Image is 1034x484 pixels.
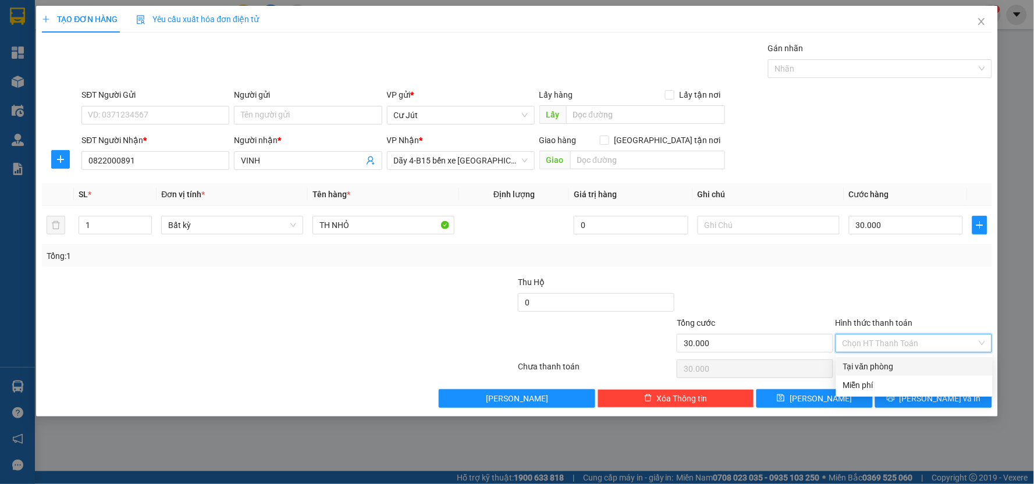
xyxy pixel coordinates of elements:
[42,15,50,23] span: plus
[47,250,399,262] div: Tổng: 1
[836,318,913,328] label: Hình thức thanh toán
[79,190,88,199] span: SL
[539,151,570,169] span: Giao
[517,360,676,380] div: Chưa thanh toán
[965,6,998,38] button: Close
[644,394,652,403] span: delete
[598,389,754,408] button: deleteXóa Thông tin
[574,190,617,199] span: Giá trị hàng
[777,394,785,403] span: save
[973,220,986,230] span: plus
[539,136,577,145] span: Giao hàng
[47,216,65,234] button: delete
[849,190,889,199] span: Cước hàng
[136,15,145,24] img: icon
[674,88,725,101] span: Lấy tận nơi
[843,360,986,373] div: Tại văn phòng
[394,106,528,124] span: Cư Jút
[42,15,118,24] span: TẠO ĐƠN HÀNG
[756,389,873,408] button: save[PERSON_NAME]
[387,136,420,145] span: VP Nhận
[977,17,986,26] span: close
[100,38,268,52] div: LOAN
[100,11,127,23] span: Nhận:
[570,151,726,169] input: Dọc đường
[768,44,804,53] label: Gán nhãn
[10,11,28,23] span: Gửi:
[168,216,296,234] span: Bất kỳ
[698,216,840,234] input: Ghi Chú
[887,394,895,403] span: printer
[900,392,981,405] span: [PERSON_NAME] và In
[312,190,350,199] span: Tên hàng
[693,183,844,206] th: Ghi chú
[677,318,715,328] span: Tổng cước
[100,52,268,68] div: 0373952269
[657,392,708,405] span: Xóa Thông tin
[136,15,259,24] span: Yêu cầu xuất hóa đơn điện tử
[486,392,548,405] span: [PERSON_NAME]
[81,88,229,101] div: SĐT Người Gửi
[574,216,688,234] input: 0
[366,156,375,165] span: user-add
[790,392,852,405] span: [PERSON_NAME]
[52,155,69,164] span: plus
[10,24,91,40] div: 0934949069
[539,90,573,99] span: Lấy hàng
[493,190,535,199] span: Định lượng
[10,10,91,24] div: Cư Jút
[234,88,382,101] div: Người gửi
[161,190,205,199] span: Đơn vị tính
[609,134,725,147] span: [GEOGRAPHIC_DATA] tận nơi
[518,277,545,287] span: Thu Hộ
[566,105,726,124] input: Dọc đường
[100,74,115,87] span: TC:
[100,10,268,38] div: Dãy 4-B15 bến xe [GEOGRAPHIC_DATA]
[875,389,992,408] button: printer[PERSON_NAME] và In
[387,88,535,101] div: VP gửi
[234,134,382,147] div: Người nhận
[972,216,987,234] button: plus
[843,379,986,392] div: Miễn phí
[394,152,528,169] span: Dãy 4-B15 bến xe Miền Đông
[81,134,229,147] div: SĐT Người Nhận
[439,389,595,408] button: [PERSON_NAME]
[51,150,70,169] button: plus
[539,105,566,124] span: Lấy
[312,216,454,234] input: VD: Bàn, Ghế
